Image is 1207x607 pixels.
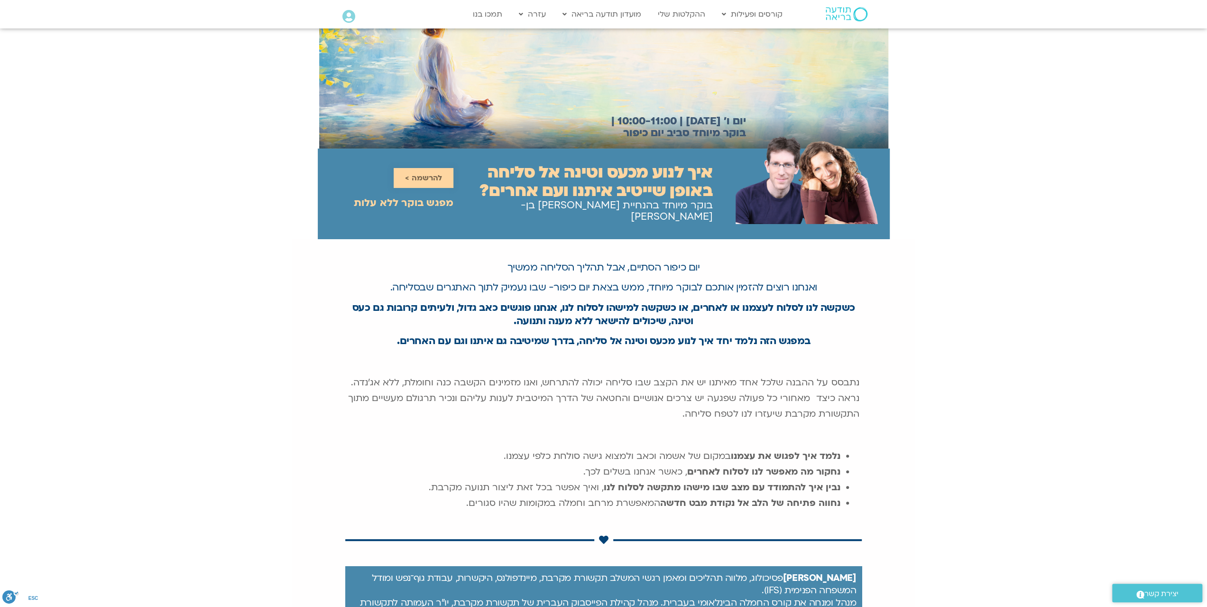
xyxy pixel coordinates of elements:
[687,466,840,478] strong: נחקור מה מאפשר לנו לסלוח לאחרים
[514,5,551,23] a: עזרה
[653,5,710,23] a: ההקלטות שלי
[730,450,840,462] strong: נלמד איך לפגוש את עצמנו
[826,7,867,21] img: תודעה בריאה
[348,464,840,480] li: , כאשר אנחנו בשלים לכך.
[783,572,857,584] strong: [PERSON_NAME]
[453,200,713,223] h2: בוקר מיוחד בהנחיית [PERSON_NAME] בן-[PERSON_NAME]
[348,281,859,294] p: ואנחנו רוצים להזמין אותכם לבוקר מיוחד, ממש בצאת יום כיפור- שבו נעמיק לתוך האתגרים שבסליחה.
[453,163,713,200] h2: איך לנוע מכעס וטינה אל סליחה באופן שייטיב איתנו ועם אחרים?
[397,334,810,348] b: במפגש הזה נלמד יחד איך לנוע מכעס וטינה אל סליחה, בדרך שמיטיבה גם איתנו וגם עם האחרים.
[1112,584,1202,602] a: יצירת קשר
[352,301,855,328] strong: כשקשה לנו לסלוח לעצמנו או לאחרים, או כשקשה למישהו לסלוח לנו, אנחנו פוגשים כאב גדול, ולעיתים קרובו...
[717,5,787,23] a: קורסים ופעילות
[603,481,840,494] strong: נבין איך להתמודד עם מצב שבו מישהו מתקשה לסלוח לנו
[597,115,746,139] h2: יום ו׳ [DATE] | 10:00-11:00 | בוקר מיוחד סביב יום כיפור
[348,375,859,422] p: נתבסס על ההבנה שלכל אחד מאיתנו יש את הקצב שבו סליחה יכולה להתרחש, ואנו מזמינים הקשבה כנה וחומלת, ...
[1144,588,1179,600] span: יצירת קשר
[348,261,859,274] p: יום כיפור הסתיים, אבל תהליך הסליחה ממשיך
[558,5,646,23] a: מועדון תודעה בריאה
[394,168,453,188] a: להרשמה >
[660,497,840,509] strong: נחווה פתיחה של הלב אל נקודת מבט חדשה
[468,5,507,23] a: תמכו בנו
[348,495,840,511] li: המאפשרת מרחב וחמלה במקומות שהיו סגורים.
[348,480,840,495] li: , ואיך אפשר בכל זאת ליצור תנועה מקרבת.
[405,174,442,182] span: להרשמה >
[348,448,840,464] li: במקום של אשמה וכאב ולמצוא גישה סולחת כלפי עצמנו.
[353,197,453,209] h2: מפגש בוקר ללא עלות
